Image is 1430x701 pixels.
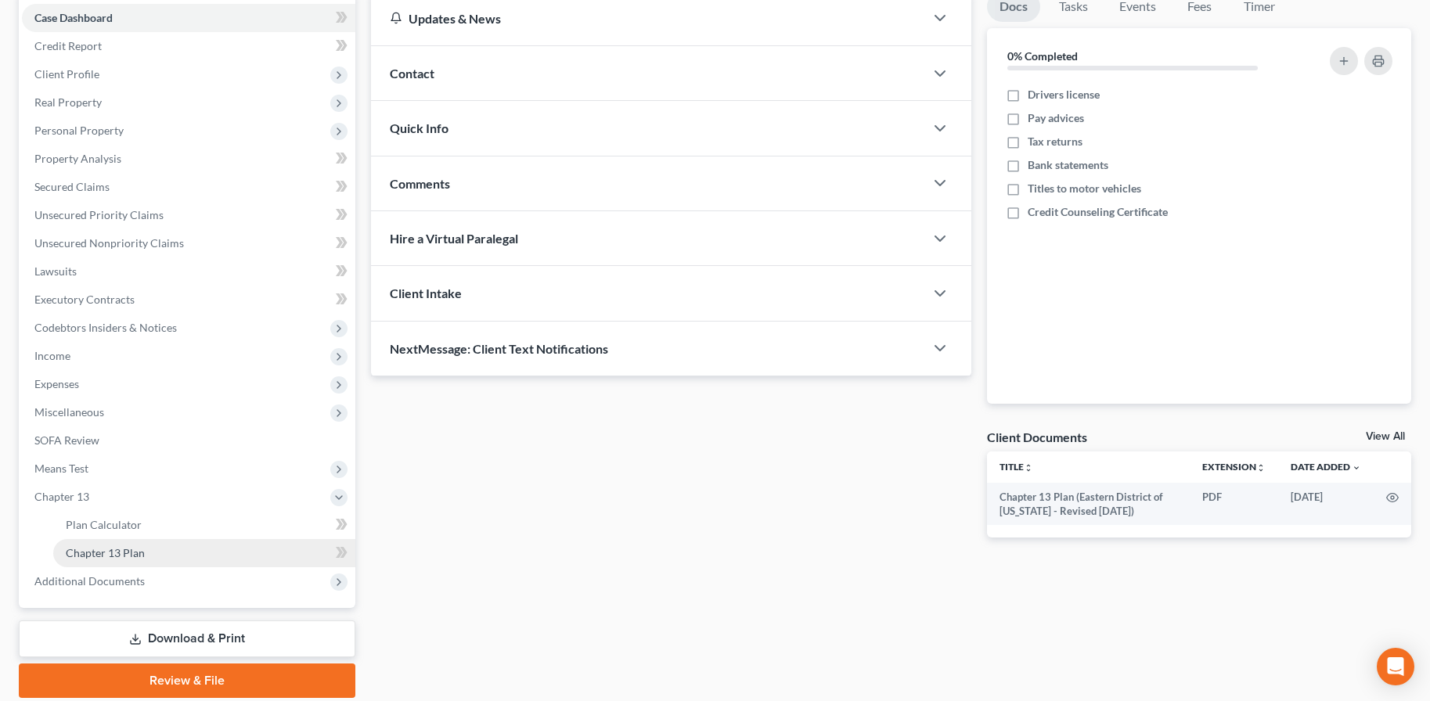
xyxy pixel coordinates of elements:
[34,462,88,475] span: Means Test
[34,405,104,419] span: Miscellaneous
[53,511,355,539] a: Plan Calculator
[34,433,99,447] span: SOFA Review
[390,341,608,356] span: NextMessage: Client Text Notifications
[22,426,355,455] a: SOFA Review
[390,231,518,246] span: Hire a Virtual Paralegal
[22,229,355,257] a: Unsecured Nonpriority Claims
[1377,648,1414,685] div: Open Intercom Messenger
[34,264,77,278] span: Lawsuits
[390,176,450,191] span: Comments
[1028,134,1082,149] span: Tax returns
[390,120,448,135] span: Quick Info
[987,483,1190,526] td: Chapter 13 Plan (Eastern District of [US_STATE] - Revised [DATE])
[1352,463,1361,473] i: expand_more
[34,490,89,503] span: Chapter 13
[53,539,355,567] a: Chapter 13 Plan
[1000,461,1033,473] a: Titleunfold_more
[1366,431,1405,442] a: View All
[22,286,355,314] a: Executory Contracts
[34,124,124,137] span: Personal Property
[34,349,70,362] span: Income
[1028,204,1168,220] span: Credit Counseling Certificate
[34,95,102,109] span: Real Property
[19,663,355,698] a: Review & File
[34,67,99,81] span: Client Profile
[34,152,121,165] span: Property Analysis
[34,377,79,390] span: Expenses
[34,574,145,588] span: Additional Documents
[1291,461,1361,473] a: Date Added expand_more
[1028,110,1084,126] span: Pay advices
[1028,87,1100,102] span: Drivers license
[1007,49,1078,63] strong: 0% Completed
[66,546,145,559] span: Chapter 13 Plan
[34,236,184,250] span: Unsecured Nonpriority Claims
[22,4,355,32] a: Case Dashboard
[390,286,462,300] span: Client Intake
[1024,463,1033,473] i: unfold_more
[1028,181,1141,196] span: Titles to motor vehicles
[390,10,906,27] div: Updates & News
[390,66,434,81] span: Contact
[34,180,110,193] span: Secured Claims
[22,257,355,286] a: Lawsuits
[1278,483,1374,526] td: [DATE]
[1190,483,1278,526] td: PDF
[987,429,1087,445] div: Client Documents
[1028,157,1108,173] span: Bank statements
[22,145,355,173] a: Property Analysis
[34,208,164,221] span: Unsecured Priority Claims
[22,201,355,229] a: Unsecured Priority Claims
[22,173,355,201] a: Secured Claims
[66,518,142,531] span: Plan Calculator
[34,11,113,24] span: Case Dashboard
[22,32,355,60] a: Credit Report
[1202,461,1266,473] a: Extensionunfold_more
[19,620,355,657] a: Download & Print
[1256,463,1266,473] i: unfold_more
[34,39,102,52] span: Credit Report
[34,321,177,334] span: Codebtors Insiders & Notices
[34,293,135,306] span: Executory Contracts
